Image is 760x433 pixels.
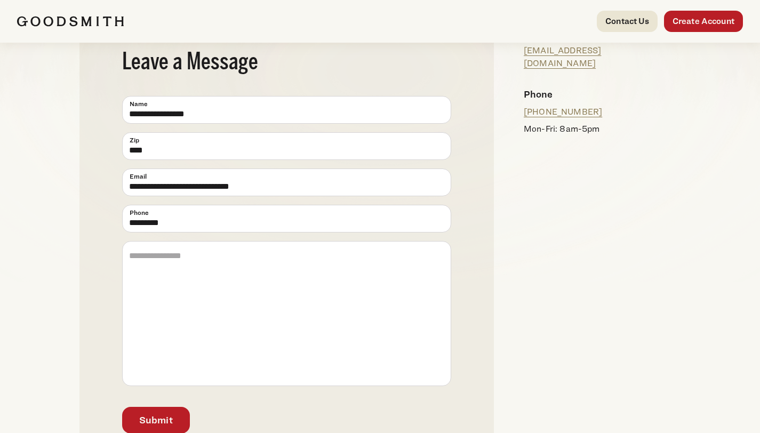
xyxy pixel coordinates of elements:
a: [PHONE_NUMBER] [524,107,602,117]
a: [EMAIL_ADDRESS][DOMAIN_NAME] [524,45,601,68]
span: Zip [130,135,139,145]
span: Email [130,172,147,181]
span: Name [130,99,148,109]
h2: Leave a Message [122,51,451,75]
a: Contact Us [597,11,658,32]
a: Create Account [664,11,743,32]
img: Goodsmith [17,16,124,27]
p: Mon-Fri: 8am-5pm [524,123,672,135]
span: Phone [130,208,149,218]
h4: Phone [524,87,672,101]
